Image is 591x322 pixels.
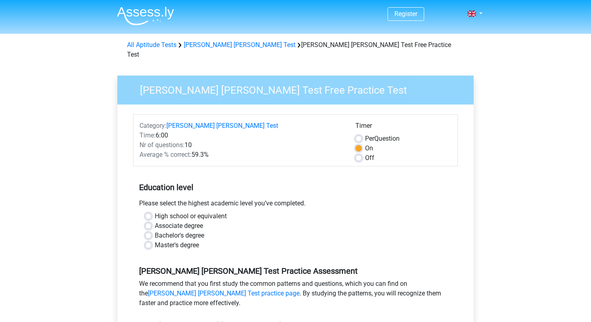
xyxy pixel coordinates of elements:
div: Timer [355,121,451,134]
a: [PERSON_NAME] [PERSON_NAME] Test [184,41,295,49]
div: 59.3% [133,150,349,160]
span: Category: [140,122,166,129]
span: Average % correct: [140,151,191,158]
label: High school or equivalent [155,211,227,221]
label: Associate degree [155,221,203,231]
div: [PERSON_NAME] [PERSON_NAME] Test Free Practice Test [124,40,467,59]
div: 6:00 [133,131,349,140]
span: Per [365,135,374,142]
label: Question [365,134,400,144]
label: Master's degree [155,240,199,250]
a: All Aptitude Tests [127,41,176,49]
span: Nr of questions: [140,141,185,149]
h5: Education level [139,179,452,195]
div: We recommend that you first study the common patterns and questions, which you can find on the . ... [133,279,458,311]
label: On [365,144,373,153]
div: 10 [133,140,349,150]
a: [PERSON_NAME] [PERSON_NAME] Test [166,122,278,129]
img: Assessly [117,6,174,25]
a: Register [394,10,417,18]
a: [PERSON_NAME] [PERSON_NAME] Test practice page [148,289,300,297]
label: Off [365,153,374,163]
h3: [PERSON_NAME] [PERSON_NAME] Test Free Practice Test [130,81,468,96]
label: Bachelor's degree [155,231,204,240]
h5: [PERSON_NAME] [PERSON_NAME] Test Practice Assessment [139,266,452,276]
span: Time: [140,131,156,139]
div: Please select the highest academic level you’ve completed. [133,199,458,211]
